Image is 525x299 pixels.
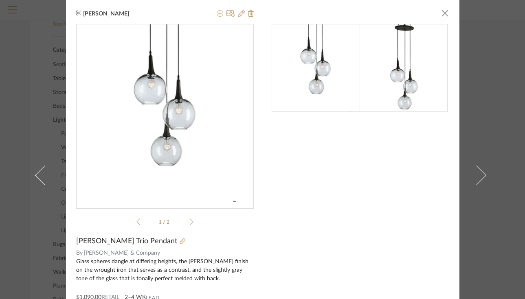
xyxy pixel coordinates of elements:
[76,249,83,258] span: By
[437,5,453,21] button: Close
[76,258,254,283] div: Glass spheres dangle at differing heights, the [PERSON_NAME] finish on the wrought iron that serv...
[76,237,177,246] span: [PERSON_NAME] Trio Pendant
[281,24,351,112] img: fa54ae8c-4153-41af-858a-de8fe21a07bb_216x216.jpg
[163,220,167,225] span: /
[159,220,163,225] span: 1
[360,24,448,112] img: 567c7e2c-60b1-4d08-8aea-b9b5ad88a05c_216x216.jpg
[94,24,236,202] img: fa54ae8c-4153-41af-858a-de8fe21a07bb_436x436.jpg
[167,220,171,225] span: 2
[83,10,142,17] span: [PERSON_NAME]
[84,249,254,258] span: [PERSON_NAME] & Company
[77,24,253,202] div: 0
